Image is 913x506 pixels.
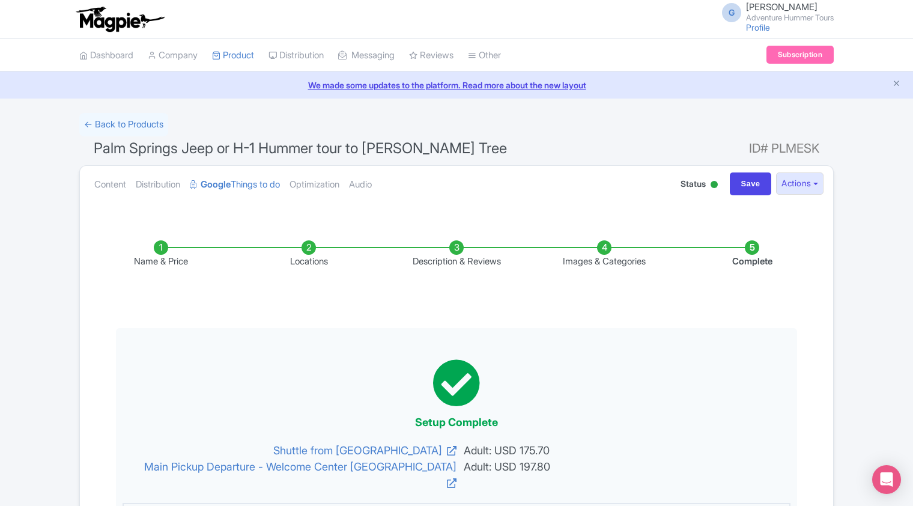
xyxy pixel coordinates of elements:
[776,172,824,195] button: Actions
[468,39,501,72] a: Other
[415,416,498,428] span: Setup Complete
[409,39,453,72] a: Reviews
[456,459,778,491] span: Adult: USD 197.80
[383,240,530,269] li: Description & Reviews
[135,459,456,491] a: Main Pickup Departure - Welcome Center [GEOGRAPHIC_DATA]
[746,14,834,22] small: Adventure Hummer Tours
[530,240,678,269] li: Images & Categories
[73,6,166,32] img: logo-ab69f6fb50320c5b225c76a69d11143b.png
[349,166,372,204] a: Audio
[749,136,819,160] span: ID# PLMESK
[212,39,254,72] a: Product
[722,3,741,22] span: G
[201,178,231,192] strong: Google
[79,39,133,72] a: Dashboard
[766,46,834,64] a: Subscription
[708,176,720,195] div: Active
[681,177,706,190] span: Status
[268,39,324,72] a: Distribution
[94,166,126,204] a: Content
[136,166,180,204] a: Distribution
[79,113,168,136] a: ← Back to Products
[190,166,280,204] a: GoogleThings to do
[148,39,198,72] a: Company
[746,22,770,32] a: Profile
[338,39,395,72] a: Messaging
[715,2,834,22] a: G [PERSON_NAME] Adventure Hummer Tours
[872,465,901,494] div: Open Intercom Messenger
[135,442,456,459] a: Shuttle from [GEOGRAPHIC_DATA]
[94,139,507,157] span: Palm Springs Jeep or H-1 Hummer tour to [PERSON_NAME] Tree
[892,78,901,91] button: Close announcement
[290,166,339,204] a: Optimization
[730,172,772,195] input: Save
[456,442,778,459] span: Adult: USD 175.70
[235,240,383,269] li: Locations
[746,1,817,13] span: [PERSON_NAME]
[678,240,826,269] li: Complete
[87,240,235,269] li: Name & Price
[7,79,906,91] a: We made some updates to the platform. Read more about the new layout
